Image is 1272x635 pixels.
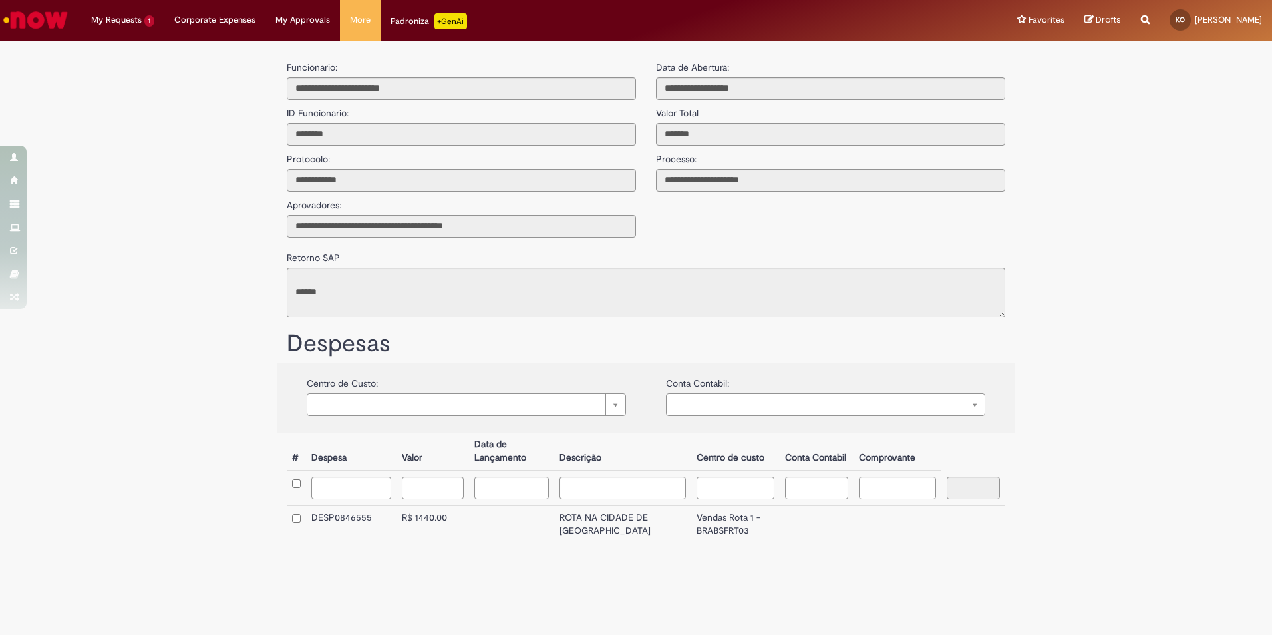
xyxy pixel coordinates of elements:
th: Comprovante [854,433,941,471]
a: Drafts [1084,14,1121,27]
span: Favorites [1029,13,1064,27]
span: My Approvals [275,13,330,27]
span: [PERSON_NAME] [1195,14,1262,25]
label: ID Funcionario: [287,100,349,120]
label: Data de Abertura: [656,61,729,74]
td: DESP0846555 [306,505,397,543]
th: Conta Contabil [780,433,854,471]
th: Data de Lançamento [469,433,554,471]
th: Descrição [554,433,691,471]
label: Valor Total [656,100,699,120]
span: KO [1176,15,1185,24]
td: R$ 1440.00 [397,505,469,543]
td: Vendas Rota 1 - BRABSFRT03 [691,505,780,543]
label: Aprovadores: [287,192,341,212]
label: Funcionario: [287,61,337,74]
span: 1 [144,15,154,27]
th: Centro de custo [691,433,780,471]
label: Protocolo: [287,146,330,166]
label: Conta Contabil: [666,370,729,390]
label: Centro de Custo: [307,370,378,390]
th: Valor [397,433,469,471]
th: Despesa [306,433,397,471]
label: Retorno SAP [287,244,340,264]
h1: Despesas [287,331,1005,357]
p: +GenAi [434,13,467,29]
a: Clear field {0} [307,393,626,416]
td: ROTA NA CIDADE DE [GEOGRAPHIC_DATA] [554,505,691,543]
span: Corporate Expenses [174,13,255,27]
div: Padroniza [391,13,467,29]
span: My Requests [91,13,142,27]
a: Clear field {0} [666,393,985,416]
th: # [287,433,306,471]
label: Processo: [656,146,697,166]
img: ServiceNow [1,7,70,33]
span: More [350,13,371,27]
span: Drafts [1096,13,1121,26]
